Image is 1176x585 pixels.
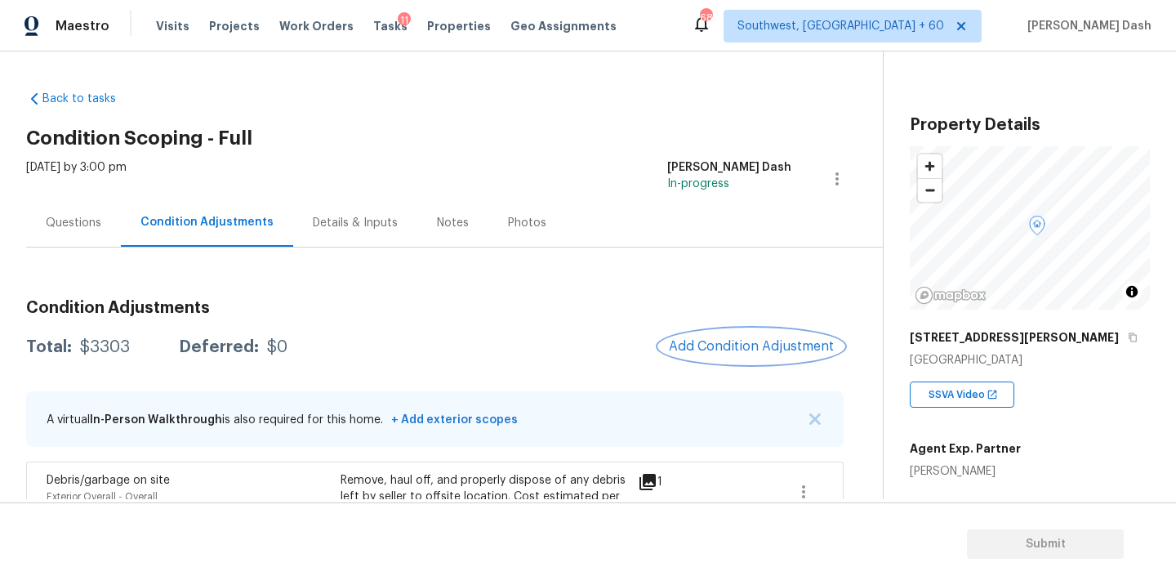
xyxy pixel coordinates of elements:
[910,329,1119,346] h5: [STREET_ADDRESS][PERSON_NAME]
[179,339,259,355] div: Deferred:
[807,411,823,427] button: X Button Icon
[398,12,411,29] div: 11
[156,18,189,34] span: Visits
[80,339,130,355] div: $3303
[910,146,1164,310] canvas: Map
[667,178,729,190] span: In-progress
[1029,216,1045,241] div: Map marker
[26,159,127,199] div: [DATE] by 3:00 pm
[918,179,942,202] span: Zoom out
[26,300,844,316] h3: Condition Adjustments
[267,339,287,355] div: $0
[918,178,942,202] button: Zoom out
[26,91,183,107] a: Back to tasks
[910,352,1150,368] div: [GEOGRAPHIC_DATA]
[26,339,72,355] div: Total:
[910,463,1021,480] div: [PERSON_NAME]
[918,154,942,178] button: Zoom in
[437,215,469,231] div: Notes
[915,286,987,305] a: Mapbox homepage
[737,18,944,34] span: Southwest, [GEOGRAPHIC_DATA] + 60
[1125,330,1140,345] button: Copy Address
[667,159,791,176] div: [PERSON_NAME] Dash
[508,215,546,231] div: Photos
[910,440,1021,457] h5: Agent Exp. Partner
[638,472,715,492] div: 1
[56,18,109,34] span: Maestro
[700,10,711,26] div: 687
[669,339,834,354] span: Add Condition Adjustment
[341,472,635,521] div: Remove, haul off, and properly dispose of any debris left by seller to offsite location. Cost est...
[46,215,101,231] div: Questions
[1122,282,1142,301] button: Toggle attribution
[47,475,170,486] span: Debris/garbage on site
[26,130,883,146] h2: Condition Scoping - Full
[987,389,998,400] img: Open In New Icon
[929,386,991,403] span: SSVA Video
[427,18,491,34] span: Properties
[386,414,518,426] span: + Add exterior scopes
[809,413,821,425] img: X Button Icon
[313,215,398,231] div: Details & Inputs
[910,382,1014,408] div: SSVA Video
[279,18,354,34] span: Work Orders
[209,18,260,34] span: Projects
[47,412,518,428] p: A virtual is also required for this home.
[1021,18,1151,34] span: [PERSON_NAME] Dash
[140,214,274,230] div: Condition Adjustments
[373,20,408,32] span: Tasks
[910,117,1150,133] h3: Property Details
[47,492,158,502] span: Exterior Overall - Overall
[659,329,844,364] button: Add Condition Adjustment
[510,18,617,34] span: Geo Assignments
[1127,283,1137,301] span: Toggle attribution
[90,414,222,426] span: In-Person Walkthrough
